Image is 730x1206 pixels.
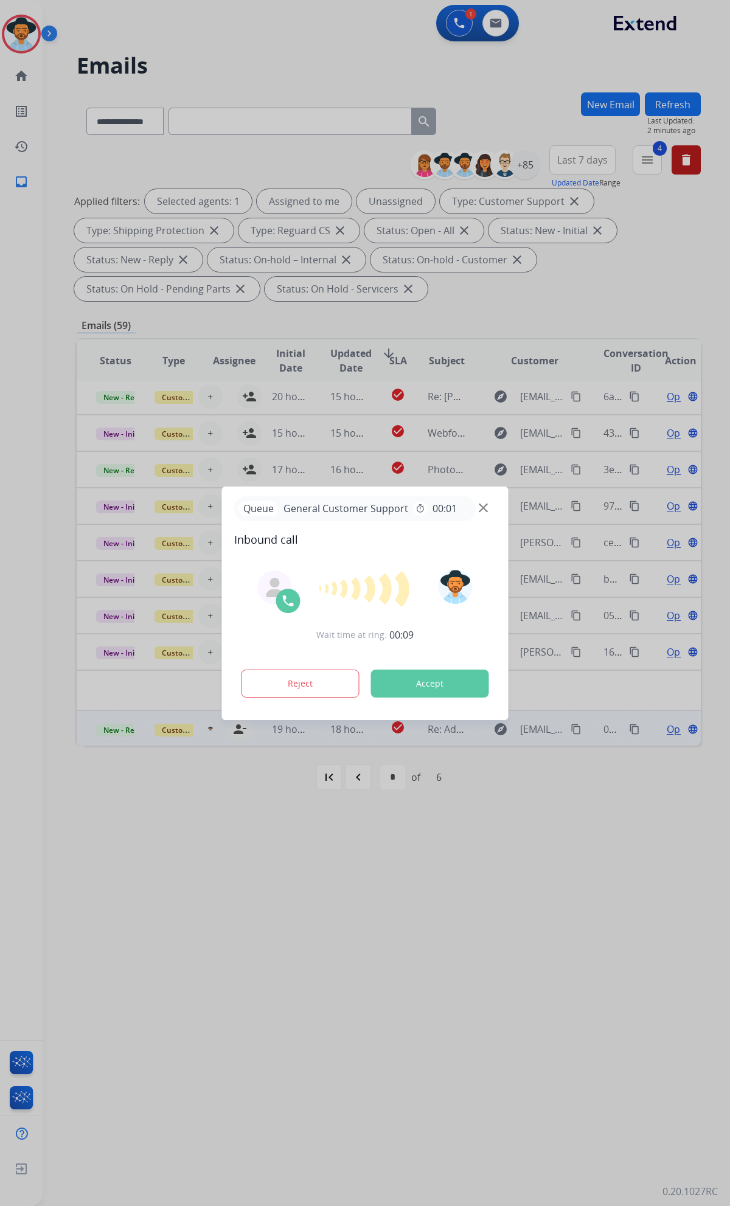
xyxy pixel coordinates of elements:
[316,629,387,641] span: Wait time at ring:
[242,670,360,698] button: Reject
[265,578,285,597] img: agent-avatar
[438,570,472,604] img: avatar
[279,501,413,516] span: General Customer Support
[415,504,425,513] mat-icon: timer
[371,670,489,698] button: Accept
[281,594,296,608] img: call-icon
[662,1184,718,1199] p: 0.20.1027RC
[234,531,496,548] span: Inbound call
[433,501,457,516] span: 00:01
[389,628,414,642] span: 00:09
[479,503,488,512] img: close-button
[239,501,279,516] p: Queue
